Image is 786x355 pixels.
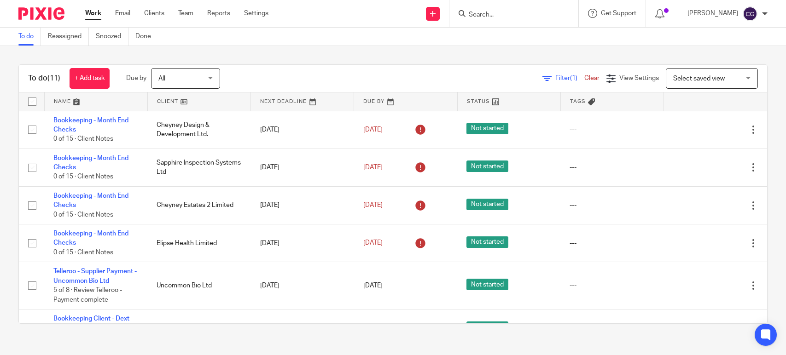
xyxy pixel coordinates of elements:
span: View Settings [619,75,659,81]
td: [DATE] [251,111,354,149]
span: Not started [466,279,508,290]
a: Clients [144,9,164,18]
span: All [158,75,165,82]
p: [PERSON_NAME] [687,9,738,18]
h1: To do [28,74,60,83]
span: 5 of 8 · Review Telleroo - Payment complete [53,287,122,303]
a: Settings [244,9,268,18]
div: --- [570,200,654,210]
span: [DATE] [363,126,383,133]
a: Done [135,28,158,46]
a: Reassigned [48,28,89,46]
a: Telleroo - Supplier Payment - Uncommon Bio Ltd [53,268,137,284]
span: Get Support [601,10,636,17]
td: Elipse Health Limited [147,224,250,262]
a: Snoozed [96,28,128,46]
span: Filter [555,75,584,81]
input: Search [468,11,551,19]
span: 0 of 15 · Client Notes [53,212,113,218]
span: Not started [466,236,508,248]
a: Bookkeeping - Month End Checks [53,230,128,246]
td: [DATE] [251,262,354,309]
a: + Add task [70,68,110,89]
td: [DATE] [251,149,354,186]
div: --- [570,281,654,290]
span: Select saved view [673,75,725,82]
td: [DATE] [251,186,354,224]
span: [DATE] [363,240,383,246]
img: svg%3E [743,6,757,21]
a: Bookkeeping - Month End Checks [53,155,128,171]
span: Not started [466,321,508,333]
td: [DATE] [251,309,354,347]
a: Email [115,9,130,18]
a: Team [178,9,193,18]
a: Clear [584,75,600,81]
span: Tags [570,99,586,104]
p: Due by [126,74,146,83]
div: --- [570,163,654,172]
span: [DATE] [363,164,383,171]
td: Cheyney Estates 2 Limited [147,186,250,224]
span: 0 of 15 · Client Notes [53,174,113,180]
td: [DATE] [251,224,354,262]
span: (1) [570,75,577,81]
td: Undo Limited [147,309,250,347]
div: --- [570,125,654,134]
span: [DATE] [363,282,383,289]
a: Bookkeeping - Month End Checks [53,117,128,133]
img: Pixie [18,7,64,20]
a: Reports [207,9,230,18]
div: --- [570,239,654,248]
span: Not started [466,123,508,134]
span: Not started [466,199,508,210]
span: Not started [466,160,508,172]
a: Bookkeeping Client - Dext Only [53,315,129,331]
td: Sapphire Inspection Systems Ltd [147,149,250,186]
td: Cheyney Design & Development Ltd. [147,111,250,149]
td: Uncommon Bio Ltd [147,262,250,309]
span: [DATE] [363,202,383,208]
span: (11) [47,74,60,82]
span: 0 of 15 · Client Notes [53,136,113,142]
a: Work [85,9,101,18]
span: 0 of 15 · Client Notes [53,249,113,256]
a: To do [18,28,41,46]
a: Bookkeeping - Month End Checks [53,193,128,208]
